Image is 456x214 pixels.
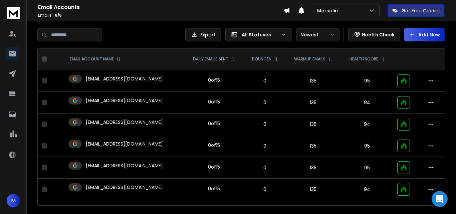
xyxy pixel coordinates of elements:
div: EMAIL ACCOUNT NAME [70,56,121,62]
p: WARMUP EMAILS [294,56,325,62]
td: 94 [341,114,393,135]
button: Add New [404,28,445,41]
p: [EMAIL_ADDRESS][DOMAIN_NAME] [86,162,163,169]
button: M [7,194,20,207]
p: [EMAIL_ADDRESS][DOMAIN_NAME] [86,119,163,126]
p: Emails : [38,13,283,18]
td: 94 [341,179,393,200]
div: 0 of 15 [208,120,220,127]
p: 0 [248,77,281,84]
p: [EMAIL_ADDRESS][DOMAIN_NAME] [86,141,163,147]
div: 0 of 15 [208,98,220,105]
td: 135 [285,114,341,135]
td: 95 [341,135,393,157]
p: 0 [248,186,281,193]
p: 0 [248,121,281,128]
button: Health Check [348,28,400,41]
td: 135 [285,157,341,179]
div: 0 of 15 [208,142,220,149]
p: 0 [248,164,281,171]
p: DAILY EMAILS SENT [193,56,228,62]
div: 0 of 15 [208,77,220,83]
p: 0 [248,99,281,106]
p: All Statuses [242,31,278,38]
td: 95 [341,157,393,179]
div: 0 of 15 [208,164,220,170]
img: logo [7,7,20,19]
td: 135 [285,92,341,114]
p: [EMAIL_ADDRESS][DOMAIN_NAME] [86,184,163,191]
h1: Email Accounts [38,3,283,11]
td: 135 [285,135,341,157]
p: Morsalin [317,7,340,14]
p: Get Free Credits [402,7,440,14]
button: Get Free Credits [388,4,444,17]
td: 95 [341,70,393,92]
span: 6 / 6 [55,12,62,18]
div: 0 of 15 [208,185,220,192]
td: 135 [285,179,341,200]
div: Open Intercom Messenger [432,191,448,207]
td: 94 [341,92,393,114]
button: Export [185,28,221,41]
button: Newest [296,28,339,41]
p: [EMAIL_ADDRESS][DOMAIN_NAME] [86,97,163,104]
p: HEALTH SCORE [350,56,378,62]
p: 0 [248,143,281,149]
td: 135 [285,70,341,92]
p: BOUNCES [252,56,271,62]
p: [EMAIL_ADDRESS][DOMAIN_NAME] [86,75,163,82]
p: Health Check [362,31,395,38]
